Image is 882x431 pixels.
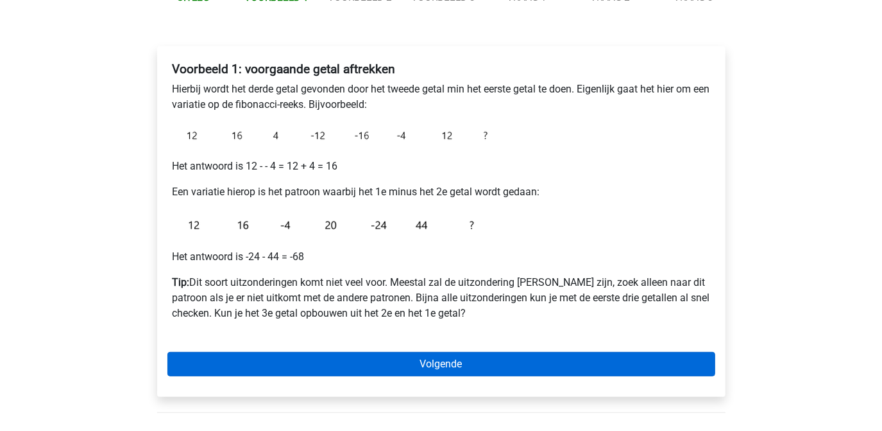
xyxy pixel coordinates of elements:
img: Exceptions_example1_2.png [173,210,493,239]
p: Hierbij wordt het derde getal gevonden door het tweede getal min het eerste getal te doen. Eigenl... [173,82,710,112]
b: Tip: [173,276,190,288]
p: Het antwoord is -24 - 44 = -68 [173,249,710,265]
p: Een variatie hierop is het patroon waarbij het 1e minus het 2e getal wordt gedaan: [173,184,710,200]
b: Voorbeeld 1: voorgaande getal aftrekken [173,62,396,76]
p: Het antwoord is 12 - - 4 = 12 + 4 = 16 [173,159,710,174]
a: Volgende [167,352,715,376]
img: Exceptions_example_1.png [173,123,493,148]
p: Dit soort uitzonderingen komt niet veel voor. Meestal zal de uitzondering [PERSON_NAME] zijn, zoe... [173,275,710,321]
